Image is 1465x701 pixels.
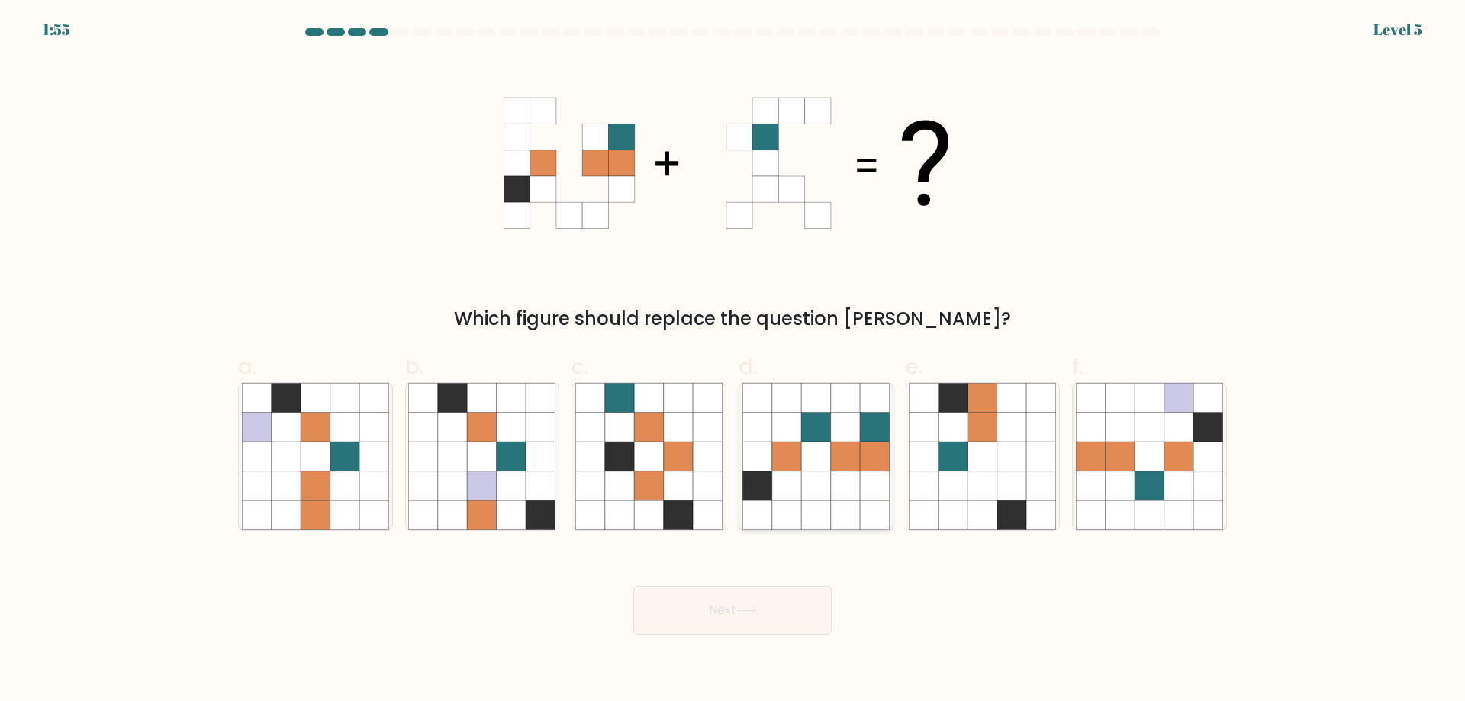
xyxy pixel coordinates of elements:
button: Next [633,586,832,635]
span: b. [405,352,423,381]
span: c. [572,352,588,381]
span: e. [906,352,922,381]
div: 1:55 [43,18,70,41]
div: Which figure should replace the question [PERSON_NAME]? [247,305,1218,333]
span: d. [739,352,757,381]
div: Level 5 [1373,18,1422,41]
span: a. [238,352,256,381]
span: f. [1072,352,1083,381]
